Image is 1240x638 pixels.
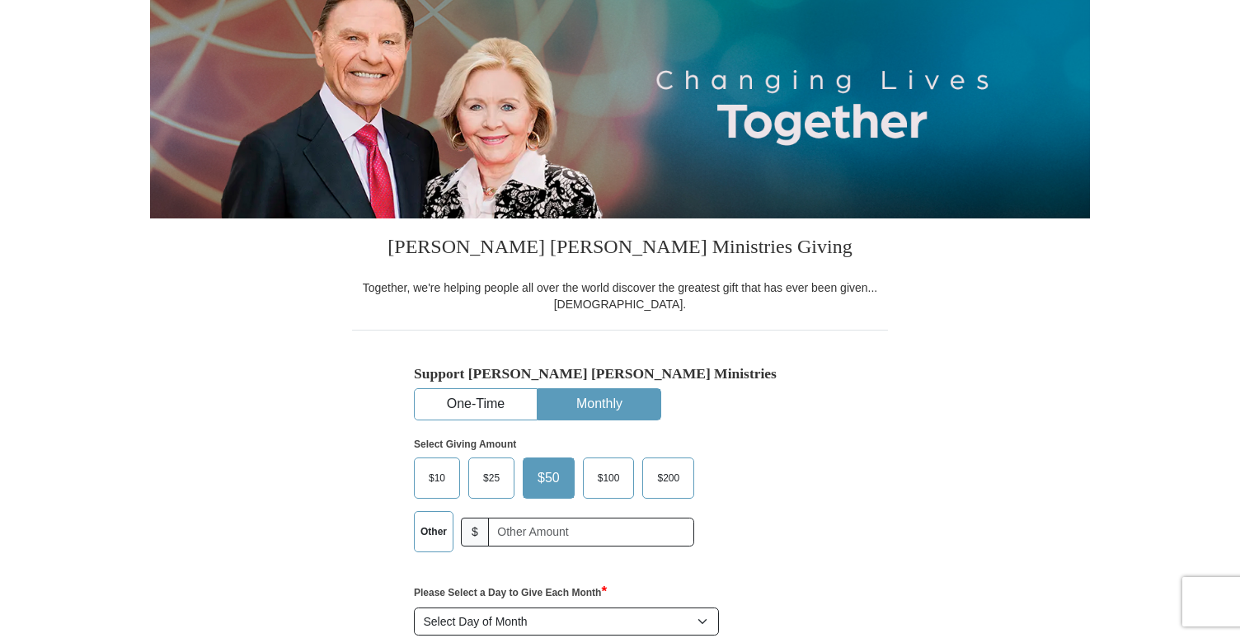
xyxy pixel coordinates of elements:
span: $ [461,518,489,547]
div: Together, we're helping people all over the world discover the greatest gift that has ever been g... [352,279,888,312]
label: Other [415,512,453,551]
span: $25 [475,466,508,490]
h5: Support [PERSON_NAME] [PERSON_NAME] Ministries [414,365,826,382]
span: $10 [420,466,453,490]
button: Monthly [538,389,660,420]
span: $100 [589,466,628,490]
button: One-Time [415,389,537,420]
strong: Please Select a Day to Give Each Month [414,587,607,598]
strong: Select Giving Amount [414,439,516,450]
h3: [PERSON_NAME] [PERSON_NAME] Ministries Giving [352,218,888,279]
input: Other Amount [488,518,694,547]
span: $50 [529,466,568,490]
span: $200 [649,466,688,490]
